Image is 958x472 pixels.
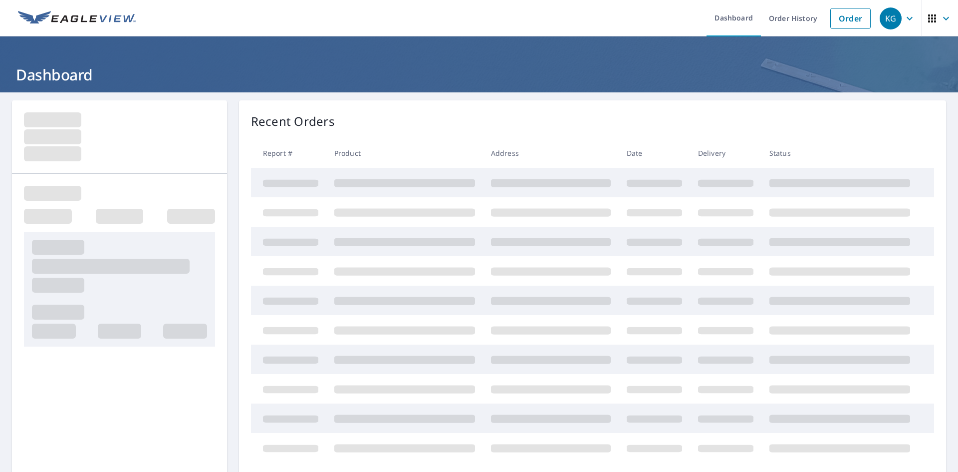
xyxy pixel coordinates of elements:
div: KG [880,7,902,29]
th: Product [326,138,483,168]
th: Address [483,138,619,168]
a: Order [830,8,871,29]
h1: Dashboard [12,64,946,85]
th: Delivery [690,138,761,168]
p: Recent Orders [251,112,335,130]
th: Date [619,138,690,168]
th: Status [761,138,918,168]
th: Report # [251,138,326,168]
img: EV Logo [18,11,136,26]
